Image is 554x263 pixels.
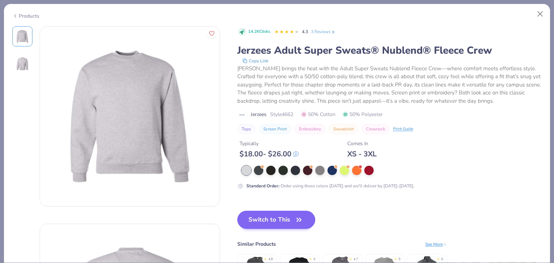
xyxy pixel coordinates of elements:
[207,29,216,38] button: Like
[437,257,440,260] div: ★
[311,28,336,35] a: 3 Reviews
[237,64,542,105] div: [PERSON_NAME] brings the heat with the Adult Super Sweats Nublend Fleece Crew—where comfort meets...
[237,211,316,229] button: Switch to This
[14,55,31,72] img: Back
[301,111,335,118] span: 50% Cotton
[237,240,276,248] div: Similar Products
[40,27,220,206] img: Front
[399,257,400,262] div: 5
[349,257,352,260] div: ★
[425,241,447,248] div: See More
[239,150,299,159] div: $ 18.00 - $ 26.00
[270,111,293,118] span: Style 4662
[347,140,377,147] div: Comes In
[302,29,308,35] span: 4.3
[246,183,414,189] div: Order using these colors [DATE] and we'll deliver by [DATE]-[DATE].
[237,124,255,134] button: Tops
[12,12,39,20] div: Products
[274,26,299,38] div: 4.3 Stars
[394,257,397,260] div: ★
[237,44,542,57] div: Jerzees Adult Super Sweats® Nublend® Fleece Crew
[248,29,270,35] span: 14.2K Clicks
[246,183,280,189] strong: Standard Order :
[259,124,291,134] button: Screen Print
[14,28,31,45] img: Front
[362,124,390,134] button: Crewneck
[353,257,358,262] div: 4.7
[347,150,377,159] div: XS - 3XL
[533,7,547,21] button: Close
[329,124,358,134] button: Sweatshirt
[237,112,247,118] img: brand logo
[295,124,325,134] button: Embroidery
[309,257,312,260] div: ★
[441,257,443,262] div: 5
[239,140,299,147] div: Typically
[264,257,267,260] div: ★
[240,57,271,64] button: copy to clipboard
[251,111,267,118] span: Jerzees
[393,126,413,132] div: Print Guide
[343,111,383,118] span: 50% Polyester
[313,257,315,262] div: 5
[268,257,273,262] div: 4.8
